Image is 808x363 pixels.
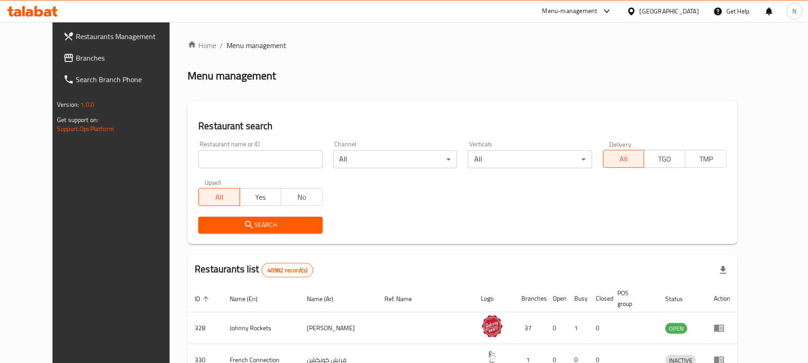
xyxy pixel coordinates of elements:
[609,141,632,147] label: Delivery
[220,40,223,51] li: /
[76,74,180,85] span: Search Branch Phone
[644,150,686,168] button: TGO
[80,99,94,110] span: 1.0.0
[198,217,322,233] button: Search
[607,153,641,166] span: All
[567,285,589,312] th: Busy
[333,150,457,168] div: All
[262,266,313,275] span: 40982 record(s)
[307,293,345,304] span: Name (Ar)
[792,6,796,16] span: N
[514,285,546,312] th: Branches
[57,114,98,126] span: Get support on:
[205,179,221,185] label: Upsell
[689,153,723,166] span: TMP
[188,40,738,51] nav: breadcrumb
[665,324,687,334] span: OPEN
[198,119,727,133] h2: Restaurant search
[202,191,236,204] span: All
[230,293,269,304] span: Name (En)
[262,263,313,277] div: Total records count
[188,69,276,83] h2: Menu management
[227,40,286,51] span: Menu management
[76,31,180,42] span: Restaurants Management
[617,288,647,309] span: POS group
[542,6,598,17] div: Menu-management
[244,191,278,204] span: Yes
[281,188,323,206] button: No
[648,153,682,166] span: TGO
[385,293,424,304] span: Ref. Name
[567,312,589,344] td: 1
[481,315,503,337] img: Johnny Rockets
[56,47,188,69] a: Branches
[76,52,180,63] span: Branches
[188,312,223,344] td: 328
[640,6,699,16] div: [GEOGRAPHIC_DATA]
[223,312,300,344] td: Johnny Rockets
[195,262,313,277] h2: Restaurants list
[707,285,738,312] th: Action
[589,285,610,312] th: Closed
[514,312,546,344] td: 37
[240,188,281,206] button: Yes
[546,312,567,344] td: 0
[665,293,694,304] span: Status
[57,123,114,135] a: Support.OpsPlatform
[56,26,188,47] a: Restaurants Management
[685,150,727,168] button: TMP
[198,150,322,168] input: Search for restaurant name or ID..
[712,259,734,281] div: Export file
[285,191,319,204] span: No
[57,99,79,110] span: Version:
[188,40,216,51] a: Home
[474,285,514,312] th: Logo
[714,323,730,333] div: Menu
[603,150,645,168] button: All
[195,293,212,304] span: ID
[589,312,610,344] td: 0
[546,285,567,312] th: Open
[56,69,188,90] a: Search Branch Phone
[205,219,315,231] span: Search
[198,188,240,206] button: All
[300,312,378,344] td: [PERSON_NAME]
[468,150,592,168] div: All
